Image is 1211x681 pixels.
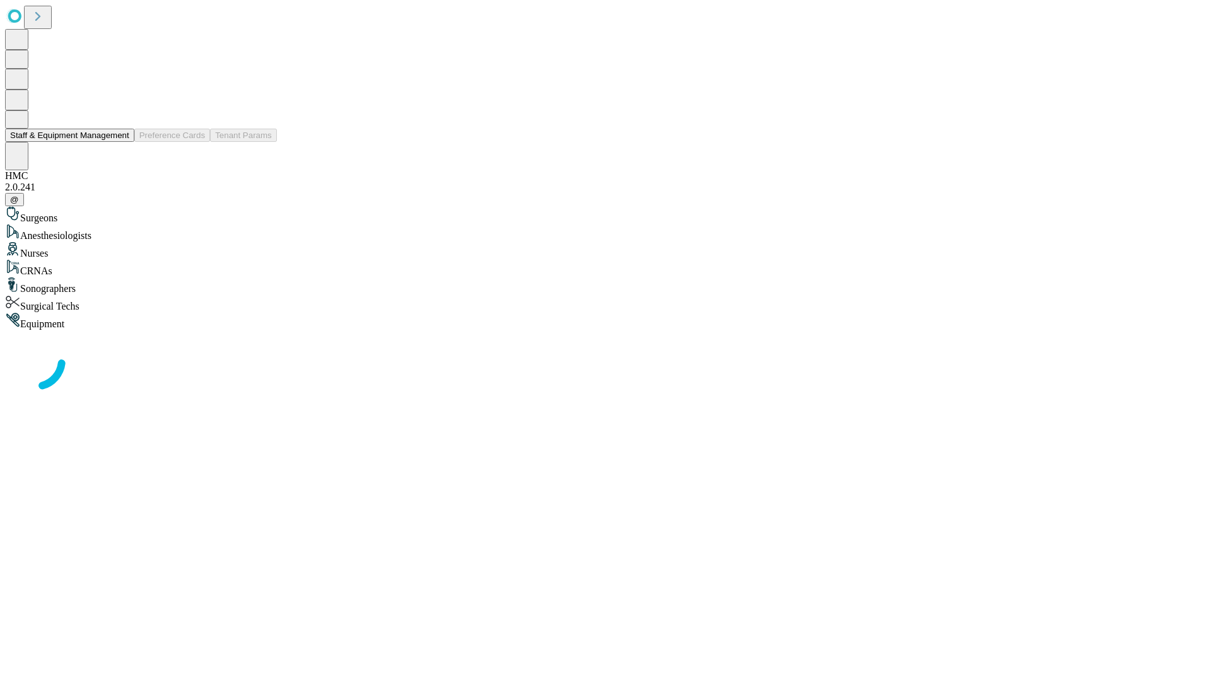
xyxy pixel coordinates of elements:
[5,259,1206,277] div: CRNAs
[5,242,1206,259] div: Nurses
[5,312,1206,330] div: Equipment
[134,129,210,142] button: Preference Cards
[5,294,1206,312] div: Surgical Techs
[10,195,19,204] span: @
[5,206,1206,224] div: Surgeons
[210,129,277,142] button: Tenant Params
[5,224,1206,242] div: Anesthesiologists
[5,277,1206,294] div: Sonographers
[5,129,134,142] button: Staff & Equipment Management
[5,170,1206,182] div: HMC
[5,193,24,206] button: @
[5,182,1206,193] div: 2.0.241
